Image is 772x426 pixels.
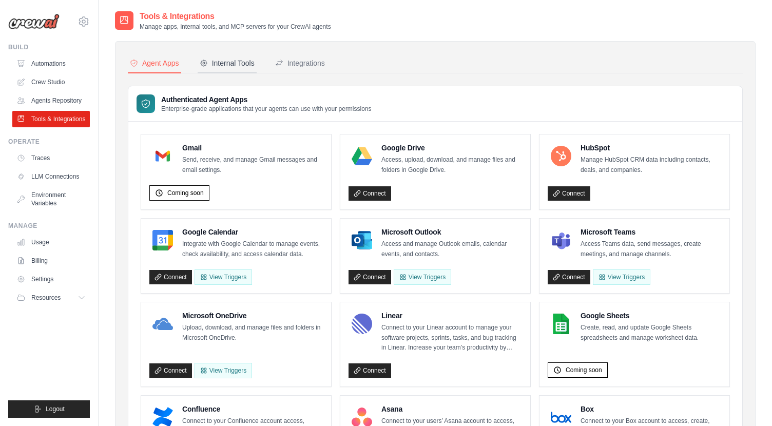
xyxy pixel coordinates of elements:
[182,323,323,343] p: Upload, download, and manage files and folders in Microsoft OneDrive.
[12,187,90,211] a: Environment Variables
[566,366,602,374] span: Coming soon
[152,230,173,250] img: Google Calendar Logo
[352,314,372,334] img: Linear Logo
[581,311,721,321] h4: Google Sheets
[381,143,522,153] h4: Google Drive
[12,168,90,185] a: LLM Connections
[381,404,522,414] h4: Asana
[161,94,372,105] h3: Authenticated Agent Apps
[12,55,90,72] a: Automations
[8,43,90,51] div: Build
[12,111,90,127] a: Tools & Integrations
[349,270,391,284] a: Connect
[548,186,590,201] a: Connect
[12,271,90,287] a: Settings
[152,146,173,166] img: Gmail Logo
[581,404,721,414] h4: Box
[149,363,192,378] a: Connect
[12,74,90,90] a: Crew Studio
[273,54,327,73] button: Integrations
[195,363,252,378] : View Triggers
[198,54,257,73] button: Internal Tools
[381,311,522,321] h4: Linear
[548,270,590,284] a: Connect
[8,222,90,230] div: Manage
[152,314,173,334] img: Microsoft OneDrive Logo
[182,227,323,237] h4: Google Calendar
[182,311,323,321] h4: Microsoft OneDrive
[182,404,323,414] h4: Confluence
[581,323,721,343] p: Create, read, and update Google Sheets spreadsheets and manage worksheet data.
[349,186,391,201] a: Connect
[551,230,571,250] img: Microsoft Teams Logo
[581,143,721,153] h4: HubSpot
[349,363,391,378] a: Connect
[275,58,325,68] div: Integrations
[381,227,522,237] h4: Microsoft Outlook
[12,289,90,306] button: Resources
[140,23,331,31] p: Manage apps, internal tools, and MCP servers for your CrewAI agents
[200,58,255,68] div: Internal Tools
[581,239,721,259] p: Access Teams data, send messages, create meetings, and manage channels.
[161,105,372,113] p: Enterprise-grade applications that your agents can use with your permissions
[8,400,90,418] button: Logout
[128,54,181,73] button: Agent Apps
[182,155,323,175] p: Send, receive, and manage Gmail messages and email settings.
[381,155,522,175] p: Access, upload, download, and manage files and folders in Google Drive.
[149,270,192,284] a: Connect
[12,253,90,269] a: Billing
[130,58,179,68] div: Agent Apps
[12,234,90,250] a: Usage
[381,239,522,259] p: Access and manage Outlook emails, calendar events, and contacts.
[352,230,372,250] img: Microsoft Outlook Logo
[182,143,323,153] h4: Gmail
[581,155,721,175] p: Manage HubSpot CRM data including contacts, deals, and companies.
[46,405,65,413] span: Logout
[182,239,323,259] p: Integrate with Google Calendar to manage events, check availability, and access calendar data.
[8,14,60,29] img: Logo
[12,92,90,109] a: Agents Repository
[31,294,61,302] span: Resources
[352,146,372,166] img: Google Drive Logo
[551,146,571,166] img: HubSpot Logo
[195,269,252,285] button: View Triggers
[8,138,90,146] div: Operate
[551,314,571,334] img: Google Sheets Logo
[593,269,650,285] : View Triggers
[12,150,90,166] a: Traces
[381,323,522,353] p: Connect to your Linear account to manage your software projects, sprints, tasks, and bug tracking...
[394,269,451,285] : View Triggers
[167,189,204,197] span: Coming soon
[581,227,721,237] h4: Microsoft Teams
[140,10,331,23] h2: Tools & Integrations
